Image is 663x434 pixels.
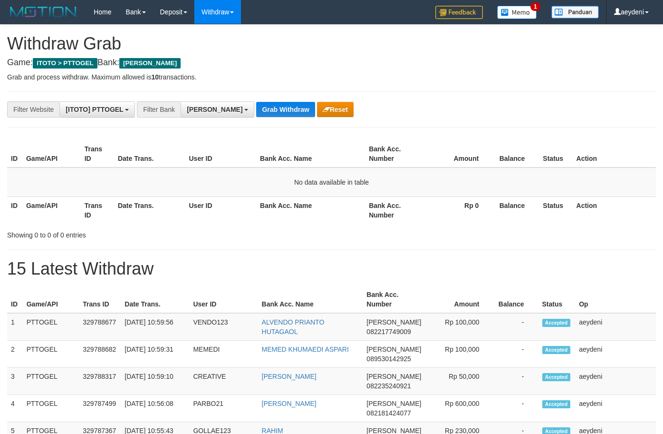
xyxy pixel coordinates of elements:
[189,313,258,341] td: VENDO123
[493,313,538,341] td: -
[23,286,79,313] th: Game/API
[493,286,538,313] th: Balance
[493,368,538,395] td: -
[435,6,483,19] img: Feedback.jpg
[366,318,421,326] span: [PERSON_NAME]
[575,341,656,368] td: aeydeni
[262,400,317,407] a: [PERSON_NAME]
[151,73,159,81] strong: 10
[256,140,365,168] th: Bank Acc. Name
[189,286,258,313] th: User ID
[426,368,493,395] td: Rp 50,000
[542,400,571,408] span: Accepted
[366,345,421,353] span: [PERSON_NAME]
[119,58,181,69] span: [PERSON_NAME]
[137,101,181,118] div: Filter Bank
[23,341,79,368] td: PTTOGEL
[7,341,23,368] td: 2
[7,197,22,224] th: ID
[81,140,114,168] th: Trans ID
[366,373,421,380] span: [PERSON_NAME]
[185,140,256,168] th: User ID
[493,341,538,368] td: -
[366,382,411,390] span: Copy 082235240921 to clipboard
[114,197,185,224] th: Date Trans.
[530,2,540,11] span: 1
[426,395,493,422] td: Rp 600,000
[121,313,189,341] td: [DATE] 10:59:56
[426,313,493,341] td: Rp 100,000
[121,286,189,313] th: Date Trans.
[33,58,97,69] span: ITOTO > PTTOGEL
[81,197,114,224] th: Trans ID
[7,58,656,68] h4: Game: Bank:
[426,286,493,313] th: Amount
[7,168,656,197] td: No data available in table
[363,286,426,313] th: Bank Acc. Number
[256,102,315,117] button: Grab Withdraw
[539,197,572,224] th: Status
[493,197,539,224] th: Balance
[114,140,185,168] th: Date Trans.
[366,328,411,335] span: Copy 082217749009 to clipboard
[262,373,317,380] a: [PERSON_NAME]
[189,341,258,368] td: MEMEDI
[7,72,656,82] p: Grab and process withdraw. Maximum allowed is transactions.
[181,101,254,118] button: [PERSON_NAME]
[79,341,121,368] td: 329788682
[187,106,242,113] span: [PERSON_NAME]
[262,318,325,335] a: ALVENDO PRIANTO HUTAGAOL
[189,368,258,395] td: CREATIVE
[366,355,411,363] span: Copy 089530142925 to clipboard
[79,368,121,395] td: 329788317
[573,197,656,224] th: Action
[366,409,411,417] span: Copy 082181424077 to clipboard
[551,6,599,19] img: panduan.png
[575,286,656,313] th: Op
[79,313,121,341] td: 329788677
[542,373,571,381] span: Accepted
[7,5,79,19] img: MOTION_logo.png
[365,197,423,224] th: Bank Acc. Number
[121,341,189,368] td: [DATE] 10:59:31
[256,197,365,224] th: Bank Acc. Name
[79,395,121,422] td: 329787499
[23,395,79,422] td: PTTOGEL
[497,6,537,19] img: Button%20Memo.svg
[258,286,363,313] th: Bank Acc. Name
[573,140,656,168] th: Action
[66,106,123,113] span: [ITOTO] PTTOGEL
[59,101,135,118] button: [ITOTO] PTTOGEL
[575,395,656,422] td: aeydeni
[542,346,571,354] span: Accepted
[23,368,79,395] td: PTTOGEL
[538,286,576,313] th: Status
[22,197,81,224] th: Game/API
[189,395,258,422] td: PARBO21
[575,368,656,395] td: aeydeni
[262,345,349,353] a: MEMED KHUMAEDI ASPARI
[493,140,539,168] th: Balance
[185,197,256,224] th: User ID
[7,101,59,118] div: Filter Website
[317,102,354,117] button: Reset
[79,286,121,313] th: Trans ID
[7,140,22,168] th: ID
[539,140,572,168] th: Status
[7,286,23,313] th: ID
[121,395,189,422] td: [DATE] 10:56:08
[423,197,493,224] th: Rp 0
[7,368,23,395] td: 3
[426,341,493,368] td: Rp 100,000
[7,259,656,278] h1: 15 Latest Withdraw
[365,140,423,168] th: Bank Acc. Number
[23,313,79,341] td: PTTOGEL
[542,319,571,327] span: Accepted
[493,395,538,422] td: -
[22,140,81,168] th: Game/API
[366,400,421,407] span: [PERSON_NAME]
[7,313,23,341] td: 1
[575,313,656,341] td: aeydeni
[7,227,269,240] div: Showing 0 to 0 of 0 entries
[7,34,656,53] h1: Withdraw Grab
